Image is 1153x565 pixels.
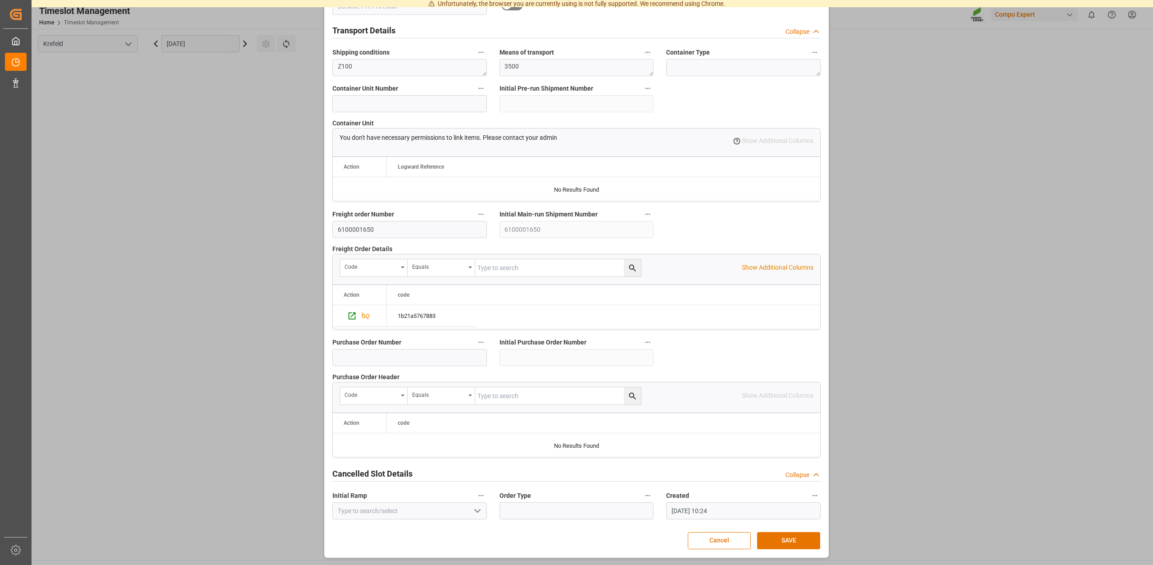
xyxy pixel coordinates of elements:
[757,532,820,549] button: SAVE
[412,261,465,271] div: Equals
[332,468,413,480] h2: Cancelled Slot Details
[475,208,487,220] button: Freight order Number
[345,389,398,399] div: code
[387,305,477,327] div: Press SPACE to select this row.
[332,338,401,347] span: Purchase Order Number
[499,338,586,347] span: Initial Purchase Order Number
[624,259,641,276] button: search button
[475,259,641,276] input: Type to search
[398,420,409,426] span: code
[345,261,398,271] div: code
[475,336,487,348] button: Purchase Order Number
[785,470,809,480] div: Collapse
[475,83,487,94] button: Container Unit Number
[785,27,809,37] div: Collapse
[666,48,710,57] span: Container Type
[642,83,654,94] button: Initial Pre-run Shipment Number
[742,263,813,272] p: Show Additional Columns
[499,59,654,76] textarea: 3500
[499,210,598,219] span: Initial Main-run Shipment Number
[344,292,359,298] div: Action
[642,336,654,348] button: Initial Purchase Order Number
[499,84,593,93] span: Initial Pre-run Shipment Number
[340,259,408,276] button: open menu
[475,490,487,501] button: Initial Ramp
[340,133,557,142] p: You don't have necessary permissions to link items. Please contact your admin
[408,387,475,404] button: open menu
[332,59,487,76] textarea: Z100
[666,502,821,519] input: DD.MM.YYYY HH:MM
[332,48,390,57] span: Shipping conditions
[332,210,394,219] span: Freight order Number
[642,490,654,501] button: Order Type
[642,208,654,220] button: Initial Main-run Shipment Number
[499,48,554,57] span: Means of transport
[332,119,374,128] span: Container Unit
[398,292,409,298] span: code
[809,490,821,501] button: Created
[642,46,654,58] button: Means of transport
[499,491,531,501] span: Order Type
[340,387,408,404] button: open menu
[412,389,465,399] div: Equals
[688,532,751,549] button: Cancel
[475,387,641,404] input: Type to search
[332,24,395,37] h2: Transport Details
[344,420,359,426] div: Action
[332,491,367,501] span: Initial Ramp
[624,387,641,404] button: search button
[344,164,359,170] div: Action
[475,46,487,58] button: Shipping conditions
[809,46,821,58] button: Container Type
[332,84,398,93] span: Container Unit Number
[408,259,475,276] button: open menu
[387,305,477,326] div: 1b21a5767883
[332,372,399,382] span: Purchase Order Header
[666,491,689,501] span: Created
[332,244,392,254] span: Freight Order Details
[470,504,483,518] button: open menu
[332,502,487,519] input: Type to search/select
[398,164,444,170] span: Logward Reference
[333,305,387,327] div: Press SPACE to select this row.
